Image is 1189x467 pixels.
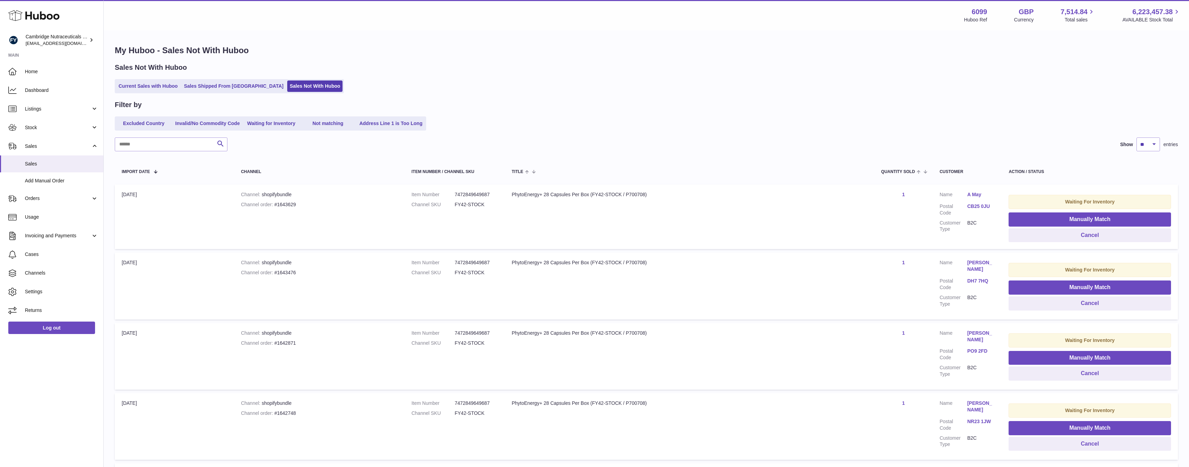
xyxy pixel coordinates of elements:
[939,418,967,431] dt: Postal Code
[967,364,995,378] dd: B2C
[939,400,967,415] dt: Name
[411,400,455,407] dt: Item Number
[1065,17,1095,23] span: Total sales
[116,80,180,92] a: Current Sales with Huboo
[411,201,455,208] dt: Channel SKU
[26,40,102,46] span: [EMAIL_ADDRESS][DOMAIN_NAME]
[455,410,498,417] dd: FY42-STOCK
[115,63,187,72] h2: Sales Not With Huboo
[939,170,995,174] div: Customer
[241,202,274,207] strong: Channel order
[881,170,915,174] span: Quantity Sold
[25,124,91,131] span: Stock
[939,348,967,361] dt: Postal Code
[939,435,967,448] dt: Customer Type
[1122,7,1181,23] a: 6,223,457.38 AVAILABLE Stock Total
[1120,141,1133,148] label: Show
[1061,7,1088,17] span: 7,514.84
[967,330,995,343] a: [PERSON_NAME]
[26,34,88,47] div: Cambridge Nutraceuticals Ltd
[115,100,142,109] h2: Filter by
[25,232,91,239] span: Invoicing and Payments
[972,7,987,17] strong: 6099
[25,288,98,295] span: Settings
[1009,228,1171,242] button: Cancel
[512,330,867,336] div: PhytoEnergy+ 28 Capsules Per Box (FY42-STOCK / P700708)
[115,252,234,319] td: [DATE]
[939,220,967,233] dt: Customer Type
[241,410,274,416] strong: Channel order
[939,330,967,345] dt: Name
[1009,421,1171,435] button: Manually Match
[241,191,397,198] div: shopifybundle
[357,118,425,129] a: Address Line 1 is Too Long
[25,251,98,258] span: Cases
[902,400,905,406] a: 1
[967,435,995,448] dd: B2C
[455,400,498,407] dd: 7472849649687
[25,68,98,75] span: Home
[241,259,397,266] div: shopifybundle
[1009,296,1171,311] button: Cancel
[1009,170,1171,174] div: Action / Status
[241,170,397,174] div: Channel
[241,340,397,346] div: #1642871
[967,348,995,354] a: PO9 2FD
[8,35,19,45] img: huboo@camnutra.com
[115,184,234,249] td: [DATE]
[241,270,274,275] strong: Channel order
[939,364,967,378] dt: Customer Type
[1014,17,1034,23] div: Currency
[300,118,356,129] a: Not matching
[241,340,274,346] strong: Channel order
[411,269,455,276] dt: Channel SKU
[967,191,995,198] a: A May
[115,323,234,390] td: [DATE]
[411,259,455,266] dt: Item Number
[241,192,262,197] strong: Channel
[25,143,91,150] span: Sales
[902,260,905,265] a: 1
[455,259,498,266] dd: 7472849649687
[939,259,967,274] dt: Name
[1163,141,1178,148] span: entries
[241,400,262,406] strong: Channel
[1122,17,1181,23] span: AVAILABLE Stock Total
[939,294,967,307] dt: Customer Type
[25,195,91,202] span: Orders
[25,87,98,94] span: Dashboard
[25,270,98,276] span: Channels
[241,400,397,407] div: shopifybundle
[25,161,98,167] span: Sales
[1009,280,1171,295] button: Manually Match
[25,214,98,220] span: Usage
[512,400,867,407] div: PhytoEnergy+ 28 Capsules Per Box (FY42-STOCK / P700708)
[1009,366,1171,381] button: Cancel
[939,191,967,200] dt: Name
[411,170,498,174] div: Item Number / Channel SKU
[122,170,150,174] span: Import date
[115,45,1178,56] h1: My Huboo - Sales Not With Huboo
[411,410,455,417] dt: Channel SKU
[115,393,234,460] td: [DATE]
[1065,199,1115,204] strong: Waiting For Inventory
[1019,7,1033,17] strong: GBP
[967,278,995,284] a: DH7 7HQ
[173,118,242,129] a: Invalid/No Commodity Code
[939,203,967,216] dt: Postal Code
[512,170,523,174] span: Title
[967,203,995,210] a: CB25 0JU
[411,191,455,198] dt: Item Number
[964,17,987,23] div: Huboo Ref
[512,191,867,198] div: PhytoEnergy+ 28 Capsules Per Box (FY42-STOCK / P700708)
[241,260,262,265] strong: Channel
[25,178,98,184] span: Add Manual Order
[967,259,995,273] a: [PERSON_NAME]
[1009,351,1171,365] button: Manually Match
[1009,212,1171,227] button: Manually Match
[25,307,98,314] span: Returns
[241,330,397,336] div: shopifybundle
[411,330,455,336] dt: Item Number
[455,191,498,198] dd: 7472849649687
[25,106,91,112] span: Listings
